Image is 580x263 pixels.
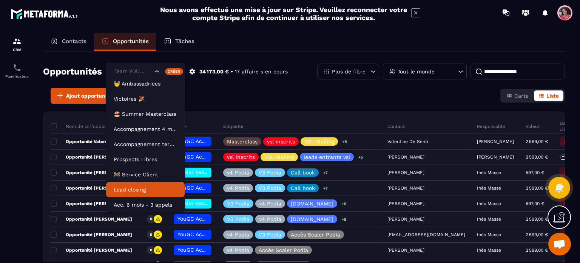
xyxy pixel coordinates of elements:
[51,247,132,253] p: Opportunité [PERSON_NAME]
[340,138,350,146] p: +5
[235,68,288,75] p: 17 affaire s en cours
[259,247,308,253] p: Accès Scaler Podia
[526,247,548,253] p: 2 599,00 €
[227,216,250,222] p: V3 Podia
[387,123,405,129] p: Contact
[51,201,132,207] p: Opportunité [PERSON_NAME]
[526,185,548,191] p: 2 599,00 €
[304,139,334,144] p: VSL Mailing
[150,216,152,222] p: 0
[514,93,529,99] span: Carte
[259,216,281,222] p: v4 Podia
[51,154,132,160] p: Opportunité [PERSON_NAME]
[51,216,132,222] p: Opportunité [PERSON_NAME]
[291,170,315,175] p: Call book
[51,139,134,145] p: Opportunité Valentine De Senti
[398,69,435,74] p: Tout le monde
[477,201,501,206] p: Inès Masse
[477,154,514,160] p: [PERSON_NAME]
[339,215,349,223] p: +8
[477,185,501,191] p: Inès Masse
[2,31,32,58] a: formationformationCRM
[231,68,233,75] p: •
[165,68,184,75] div: Créer
[43,64,102,79] h2: Opportunités
[227,232,249,237] p: v4 Podia
[2,58,32,84] a: schedulerschedulerPlanificateur
[534,90,563,101] button: Liste
[477,247,501,253] p: Inès Masse
[259,201,281,206] p: v4 Podia
[177,231,219,237] span: YouGC Academy
[264,154,294,160] p: VSL Mailing
[114,80,177,87] p: 👑 Ambassadrices
[339,200,349,208] p: +8
[291,185,315,191] p: Call book
[548,233,571,255] div: Ouvrir le chat
[223,123,244,129] p: Étiquette
[526,154,548,160] p: 2 599,00 €
[114,95,177,103] p: Victoires 🎉
[114,140,177,148] p: Accompagnement terminé
[477,123,505,129] p: Responsable
[332,69,366,74] p: Plus de filtre
[150,232,152,237] p: 0
[259,232,281,237] p: V3 Podia
[267,139,295,144] p: vsl inscrits
[114,186,177,193] p: Lead closing
[227,185,249,191] p: v4 Podia
[150,247,152,253] p: 0
[62,38,86,45] p: Contacts
[177,200,226,206] span: Scaler ses revenus
[227,170,249,175] p: v4 Podia
[156,33,202,51] a: Tâches
[291,216,333,222] p: [DOMAIN_NAME]
[177,138,219,144] span: YouGC Academy
[177,169,226,175] span: Scaler ses revenus
[526,139,548,144] p: 2 599,00 €
[177,185,219,191] span: YouGC Academy
[477,216,501,222] p: Inès Masse
[304,154,350,160] p: leads entrants vsl
[321,184,330,192] p: +7
[160,6,407,22] h2: Nous avons effectué une mise à jour sur Stripe. Veuillez reconnecter votre compte Stripe afin de ...
[177,247,219,253] span: YouGC Academy
[259,170,281,175] p: V3 Podia
[175,38,194,45] p: Tâches
[66,92,112,100] span: Ajout opportunité
[43,33,94,51] a: Contacts
[12,63,22,72] img: scheduler
[227,247,249,253] p: v4 Podia
[227,139,258,144] p: Masterclass
[526,232,548,237] p: 2 599,00 €
[51,185,132,191] p: Opportunité [PERSON_NAME]
[177,216,219,222] span: YouGC Academy
[477,170,501,175] p: Inès Masse
[114,171,177,178] p: 🚧 Service Client
[114,110,177,118] p: 🏖️ Summer Masterclass
[199,68,229,75] p: 34 173,00 €
[113,67,153,76] input: Search for option
[94,33,156,51] a: Opportunités
[259,185,281,191] p: V3 Podia
[526,170,544,175] p: 597,00 €
[526,216,548,222] p: 2 599,00 €
[227,154,255,160] p: vsl inscrits
[114,201,177,209] p: Acc. 6 mois - 3 appels
[2,74,32,78] p: Planificateur
[477,139,514,144] p: [PERSON_NAME]
[114,156,177,163] p: Prospects Libres
[51,123,119,129] p: Nom de la l'opportunité
[113,38,149,45] p: Opportunités
[546,93,559,99] span: Liste
[51,88,117,104] button: Ajout opportunité
[106,63,185,80] div: Search for option
[11,7,79,20] img: logo
[177,154,219,160] span: YouGC Academy
[526,201,544,206] p: 597,00 €
[51,232,132,238] p: Opportunité [PERSON_NAME]
[114,125,177,133] p: Accompagnement 4 mois
[477,232,501,237] p: Inès Masse
[2,48,32,52] p: CRM
[51,170,132,176] p: Opportunité [PERSON_NAME]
